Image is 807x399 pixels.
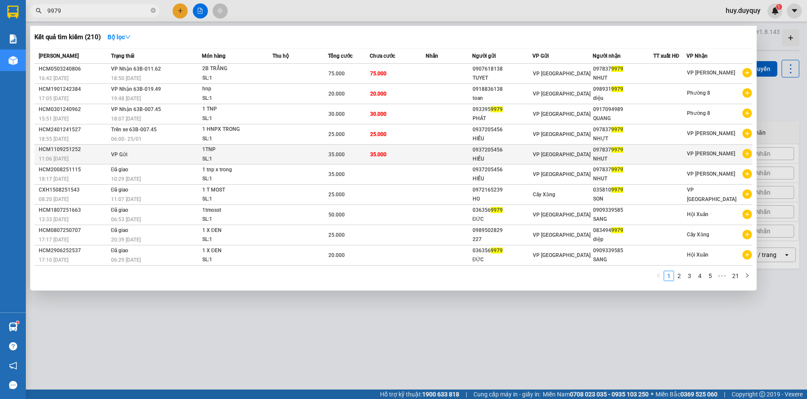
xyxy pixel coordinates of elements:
[687,171,735,177] span: VP [PERSON_NAME]
[473,174,532,183] div: HIẾU
[593,145,652,155] div: 097837
[472,53,496,59] span: Người gửi
[593,125,652,134] div: 097837
[705,271,715,281] li: 5
[370,152,386,158] span: 35.000
[39,75,68,81] span: 16:42 [DATE]
[111,127,157,133] span: Trên xe 63B-007.45
[111,86,161,92] span: VP Nhận 63B-019.49
[39,176,68,182] span: 18:17 [DATE]
[36,8,42,14] span: search
[39,85,108,94] div: HCM1901242384
[715,271,729,281] span: •••
[111,152,127,158] span: VP Gửi
[593,206,652,215] div: 0909339585
[674,271,684,281] li: 2
[272,53,289,59] span: Thu hộ
[101,30,138,44] button: Bộ lọcdown
[39,125,108,134] div: HCM2401241527
[39,156,68,162] span: 11:06 [DATE]
[370,111,386,117] span: 30.000
[111,227,129,233] span: Đã giao
[111,106,161,112] span: VP Nhận 63B-007.45
[742,129,752,138] span: plus-circle
[742,169,752,179] span: plus-circle
[202,114,267,124] div: SL: 1
[125,34,131,40] span: down
[533,252,591,258] span: VP [GEOGRAPHIC_DATA]
[39,257,68,263] span: 17:10 [DATE]
[9,362,17,370] span: notification
[473,215,532,224] div: ĐỨC
[593,85,652,94] div: 098931
[593,226,652,235] div: 083494
[473,74,532,83] div: TUYET
[473,186,532,195] div: 0972165239
[202,74,267,83] div: SL: 1
[742,271,752,281] button: right
[742,271,752,281] li: Next Page
[533,232,591,238] span: VP [GEOGRAPHIC_DATA]
[593,186,652,195] div: 035810
[9,34,18,43] img: solution-icon
[653,271,664,281] li: Previous Page
[328,53,352,59] span: Tổng cước
[39,165,108,174] div: HCM2008251115
[473,255,532,264] div: ĐỨC
[202,84,267,94] div: hnp
[39,105,108,114] div: HCM0301240962
[687,110,710,116] span: Phường 8
[533,111,591,117] span: VP [GEOGRAPHIC_DATA]
[39,53,79,59] span: [PERSON_NAME]
[111,116,141,122] span: 18:07 [DATE]
[473,246,532,255] div: 036356
[202,235,267,244] div: SL: 1
[111,75,141,81] span: 18:50 [DATE]
[473,134,532,143] div: HIẾU
[593,235,652,244] div: diệp
[328,252,345,258] span: 20.000
[533,71,591,77] span: VP [GEOGRAPHIC_DATA]
[664,271,674,281] a: 1
[7,6,19,19] img: logo-vxr
[111,167,129,173] span: Đã giao
[39,186,108,195] div: CXH1508251543
[742,189,752,199] span: plus-circle
[202,64,267,74] div: 2B TRẮNG
[202,165,267,175] div: 1 tnp x trong
[39,217,68,223] span: 13:33 [DATE]
[473,125,532,134] div: 0937205456
[742,149,752,158] span: plus-circle
[202,215,267,224] div: SL: 1
[202,53,226,59] span: Món hàng
[9,342,17,350] span: question-circle
[611,147,623,153] span: 9979
[593,105,652,114] div: 0917094989
[705,271,715,281] a: 5
[202,94,267,103] div: SL: 1
[111,53,134,59] span: Trạng thái
[16,321,19,324] sup: 1
[39,226,108,235] div: HCM0807250707
[687,211,708,217] span: Hội Xuân
[202,195,267,204] div: SL: 1
[473,226,532,235] div: 0989502829
[9,322,18,331] img: warehouse-icon
[202,206,267,215] div: 1tmosst
[653,53,680,59] span: TT xuất HĐ
[39,237,68,243] span: 17:17 [DATE]
[593,53,621,59] span: Người nhận
[111,66,161,72] span: VP Nhận 63B-011.62
[202,174,267,184] div: SL: 1
[39,145,108,154] div: HCM1109251252
[111,96,141,102] span: 19:48 [DATE]
[39,96,68,102] span: 17:05 [DATE]
[611,187,623,193] span: 9979
[742,230,752,239] span: plus-circle
[593,215,652,224] div: SANG
[593,165,652,174] div: 097837
[473,94,532,103] div: toan
[370,71,386,77] span: 75.000
[687,90,710,96] span: Phường 8
[664,271,674,281] li: 1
